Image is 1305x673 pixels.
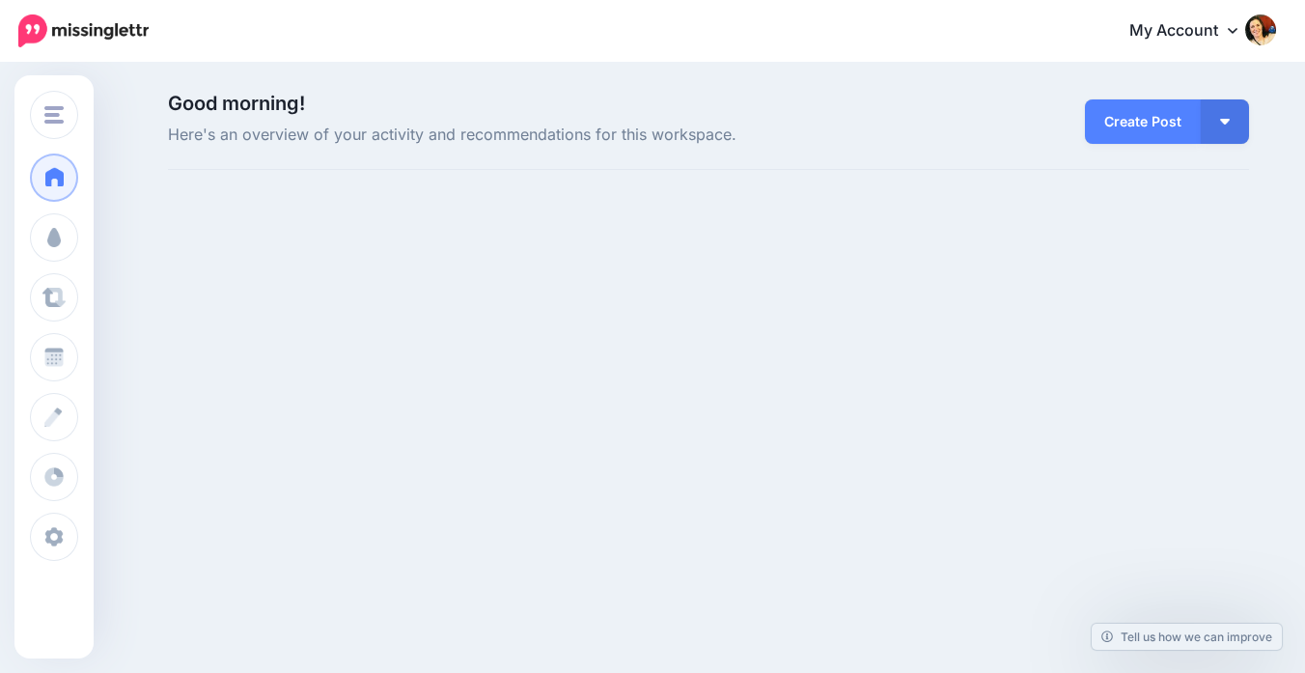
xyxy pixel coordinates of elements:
img: menu.png [44,106,64,124]
span: Here's an overview of your activity and recommendations for this workspace. [168,123,879,148]
img: arrow-down-white.png [1220,119,1230,125]
a: Create Post [1085,99,1201,144]
a: My Account [1110,8,1276,55]
img: Missinglettr [18,14,149,47]
span: Good morning! [168,92,305,115]
a: Tell us how we can improve [1092,624,1282,650]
